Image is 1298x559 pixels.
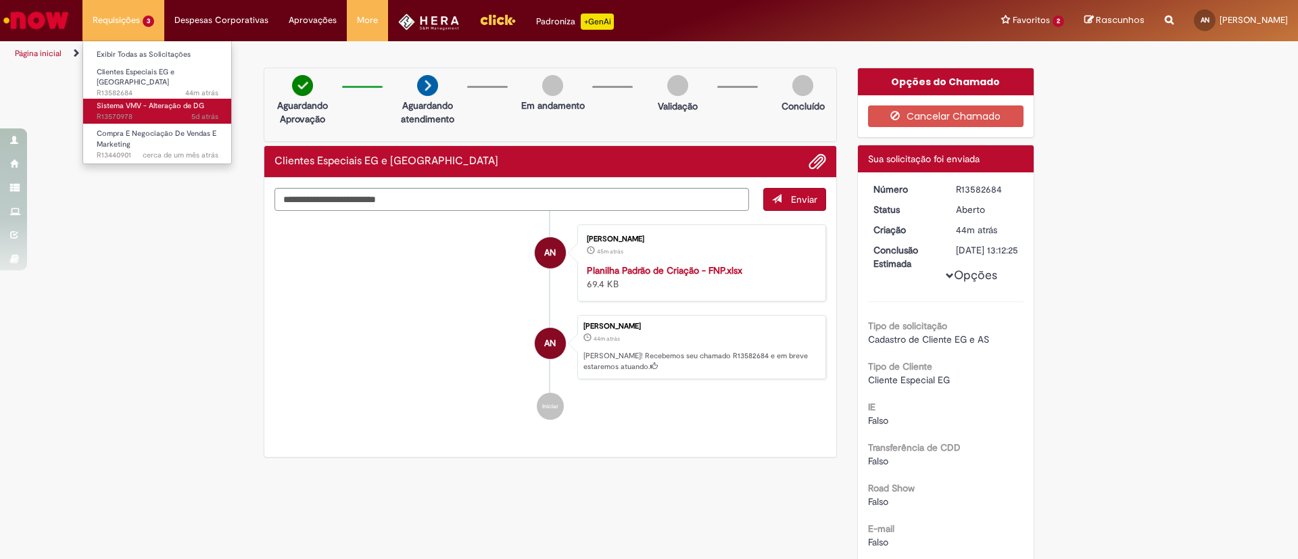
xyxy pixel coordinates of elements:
ul: Histórico de tíquete [274,211,826,434]
span: Falso [868,495,888,508]
span: AN [1201,16,1209,24]
span: R13582684 [97,88,218,99]
b: E-mail [868,522,894,535]
p: Aguardando Aprovação [270,99,335,126]
span: More [357,14,378,27]
time: 30/09/2025 16:12:25 [594,335,620,343]
span: 44m atrás [185,88,218,98]
div: [DATE] 13:12:25 [956,243,1019,257]
img: HeraLogo.png [398,14,460,30]
dt: Criação [863,223,946,237]
b: Tipo de solicitação [868,320,947,332]
a: Aberto R13440901 : Compra E Negociação De Vendas E Marketing [83,126,232,155]
span: AN [544,327,556,360]
li: Allysson Belle Dalla Nora [274,315,826,380]
button: Cancelar Chamado [868,105,1024,127]
a: Aberto R13582684 : Clientes Especiais EG e AS [83,65,232,94]
span: cerca de um mês atrás [143,150,218,160]
ul: Requisições [82,41,232,164]
span: Requisições [93,14,140,27]
span: Falso [868,536,888,548]
p: +GenAi [581,14,614,30]
dt: Conclusão Estimada [863,243,946,270]
b: Tipo de Cliente [868,360,932,372]
div: Allysson Belle Dalla Nora [535,237,566,268]
div: Aberto [956,203,1019,216]
time: 30/09/2025 16:12:12 [597,247,623,256]
span: [PERSON_NAME] [1220,14,1288,26]
img: img-circle-grey.png [542,75,563,96]
p: Validação [658,99,698,113]
a: Aberto R13570978 : Sistema VMV - Alteração de DG [83,99,232,124]
textarea: Digite sua mensagem aqui... [274,188,749,211]
time: 30/09/2025 16:12:27 [185,88,218,98]
a: Exibir Todas as Solicitações [83,47,232,62]
span: 44m atrás [956,224,997,236]
b: Transferência de CDD [868,441,961,454]
span: Rascunhos [1096,14,1145,26]
button: Enviar [763,188,826,211]
div: Padroniza [536,14,614,30]
div: 30/09/2025 16:12:25 [956,223,1019,237]
span: Sistema VMV - Alteração de DG [97,101,204,111]
div: Opções do Chamado [858,68,1034,95]
span: Falso [868,414,888,427]
span: Favoritos [1013,14,1050,27]
p: Aguardando atendimento [395,99,460,126]
div: Allysson Belle Dalla Nora [535,328,566,359]
span: 3 [143,16,154,27]
a: Rascunhos [1084,14,1145,27]
img: check-circle-green.png [292,75,313,96]
p: [PERSON_NAME]! Recebemos seu chamado R13582684 e em breve estaremos atuando. [583,351,819,372]
span: Cadastro de Cliente EG e AS [868,333,989,345]
span: 2 [1053,16,1064,27]
span: Compra E Negociação De Vendas E Marketing [97,128,216,149]
time: 26/09/2025 14:55:10 [191,112,218,122]
div: 69.4 KB [587,264,812,291]
time: 22/08/2025 16:44:02 [143,150,218,160]
div: [PERSON_NAME] [587,235,812,243]
a: Planilha Padrão de Criação - FNP.xlsx [587,264,742,276]
div: R13582684 [956,183,1019,196]
span: Clientes Especiais EG e [GEOGRAPHIC_DATA] [97,67,174,88]
div: [PERSON_NAME] [583,322,819,331]
span: Cliente Especial EG [868,374,950,386]
img: img-circle-grey.png [792,75,813,96]
span: R13440901 [97,150,218,161]
a: Página inicial [15,48,62,59]
span: R13570978 [97,112,218,122]
ul: Trilhas de página [10,41,855,66]
span: Falso [868,455,888,467]
span: Despesas Corporativas [174,14,268,27]
span: 45m atrás [597,247,623,256]
span: Enviar [791,193,817,205]
b: IE [868,401,875,413]
p: Em andamento [521,99,585,112]
span: 44m atrás [594,335,620,343]
img: click_logo_yellow_360x200.png [479,9,516,30]
img: ServiceNow [1,7,71,34]
span: Aprovações [289,14,337,27]
span: Sua solicitação foi enviada [868,153,980,165]
img: arrow-next.png [417,75,438,96]
b: Road Show [868,482,915,494]
span: AN [544,237,556,269]
dt: Status [863,203,946,216]
p: Concluído [782,99,825,113]
h2: Clientes Especiais EG e AS Histórico de tíquete [274,155,498,168]
button: Adicionar anexos [809,153,826,170]
span: 5d atrás [191,112,218,122]
dt: Número [863,183,946,196]
img: img-circle-grey.png [667,75,688,96]
time: 30/09/2025 16:12:25 [956,224,997,236]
